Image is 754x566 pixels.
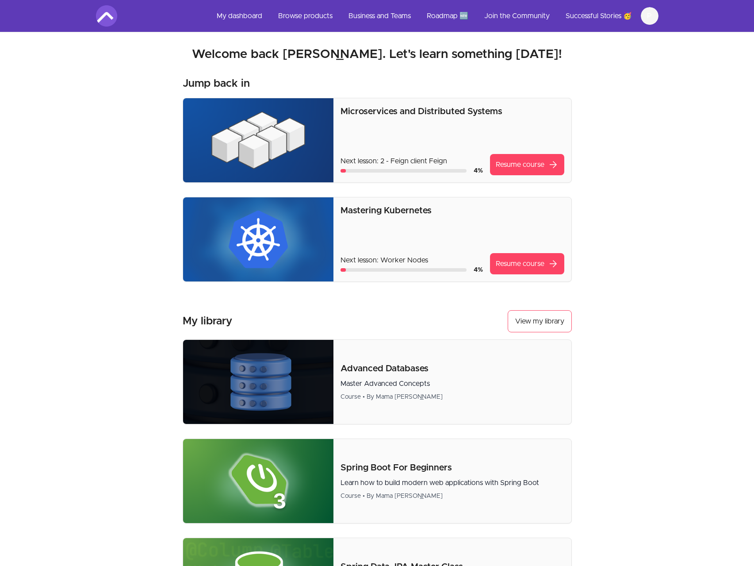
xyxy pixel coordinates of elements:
a: Browse products [271,5,340,27]
img: Product image for Mastering Kubernetes [183,197,334,281]
nav: Main [210,5,658,27]
h2: Welcome back [PERSON_NAME]. Let's learn something [DATE]! [96,46,658,62]
p: Advanced Databases [341,362,564,375]
div: Course progress [341,169,466,173]
h3: My library [183,314,232,328]
a: Successful Stories 🥳 [559,5,639,27]
a: Resume coursearrow_forward [490,154,564,175]
button: P [641,7,658,25]
img: Product image for Advanced Databases [183,340,334,424]
p: Spring Boot For Beginners [341,462,564,474]
h3: Jump back in [183,77,250,91]
a: My dashboard [210,5,269,27]
p: Master Advanced Concepts [341,378,564,389]
div: Course • By Mama [PERSON_NAME] [341,393,564,401]
p: Learn how to build modern web applications with Spring Boot [341,477,564,488]
a: Product image for Advanced DatabasesAdvanced DatabasesMaster Advanced ConceptsCourse • By Mama [P... [183,339,572,424]
span: arrow_forward [548,159,559,170]
a: View my library [508,310,572,332]
a: Business and Teams [341,5,418,27]
img: Product image for Spring Boot For Beginners [183,439,334,523]
span: 4 % [474,267,483,273]
p: Mastering Kubernetes [341,204,564,217]
a: Product image for Spring Boot For BeginnersSpring Boot For BeginnersLearn how to build modern web... [183,439,572,524]
span: 4 % [474,168,483,174]
a: Roadmap 🆕 [420,5,475,27]
p: Next lesson: 2 - Feign client Feign [341,156,482,166]
img: Product image for Microservices and Distributed Systems [183,98,334,182]
a: Resume coursearrow_forward [490,253,564,274]
div: Course progress [341,268,466,272]
p: Next lesson: Worker Nodes [341,255,482,266]
p: Microservices and Distributed Systems [341,105,564,118]
img: Amigoscode logo [96,5,117,27]
div: Course • By Mama [PERSON_NAME] [341,492,564,501]
span: arrow_forward [548,258,559,269]
a: Join the Community [477,5,557,27]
